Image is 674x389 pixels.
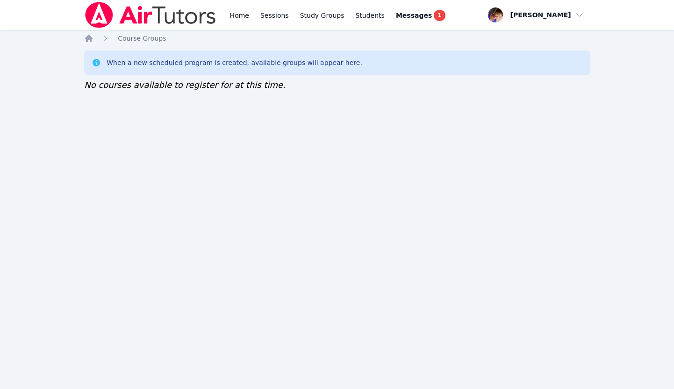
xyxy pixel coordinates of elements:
span: Course Groups [118,35,166,42]
a: Course Groups [118,34,166,43]
nav: Breadcrumb [84,34,590,43]
img: Air Tutors [84,2,216,28]
span: 1 [434,10,445,21]
div: When a new scheduled program is created, available groups will appear here. [107,58,362,67]
span: No courses available to register for at this time. [84,80,286,90]
span: Messages [396,11,432,20]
